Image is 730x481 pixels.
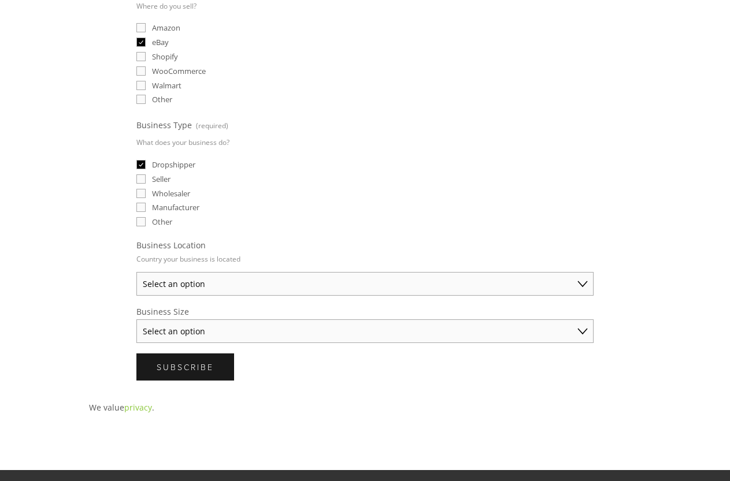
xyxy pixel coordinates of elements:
[136,81,146,90] input: Walmart
[136,23,146,32] input: Amazon
[136,66,146,76] input: WooCommerce
[152,37,169,47] span: eBay
[152,217,172,227] span: Other
[136,217,146,226] input: Other
[136,189,146,198] input: Wholesaler
[152,80,181,91] span: Walmart
[136,203,146,212] input: Manufacturer
[136,120,192,130] span: Business Type
[124,402,152,413] a: privacy
[152,66,206,76] span: WooCommerce
[136,240,206,251] span: Business Location
[152,51,178,62] span: Shopify
[136,174,146,184] input: Seller
[136,353,234,381] button: SubscribeSubscribe
[152,159,195,170] span: Dropshipper
[196,117,228,134] span: (required)
[152,23,180,33] span: Amazon
[152,202,199,212] span: Manufacturer
[152,174,171,184] span: Seller
[89,400,642,415] p: We value .
[136,160,146,169] input: Dropshipper
[136,319,594,343] select: Business Size
[136,95,146,104] input: Other
[152,94,172,105] span: Other
[136,52,146,61] input: Shopify
[136,38,146,47] input: eBay
[157,361,214,372] span: Subscribe
[136,272,594,296] select: Business Location
[136,134,229,151] p: What does your business do?
[136,251,240,267] p: Country your business is located
[152,188,190,199] span: Wholesaler
[136,306,189,317] span: Business Size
